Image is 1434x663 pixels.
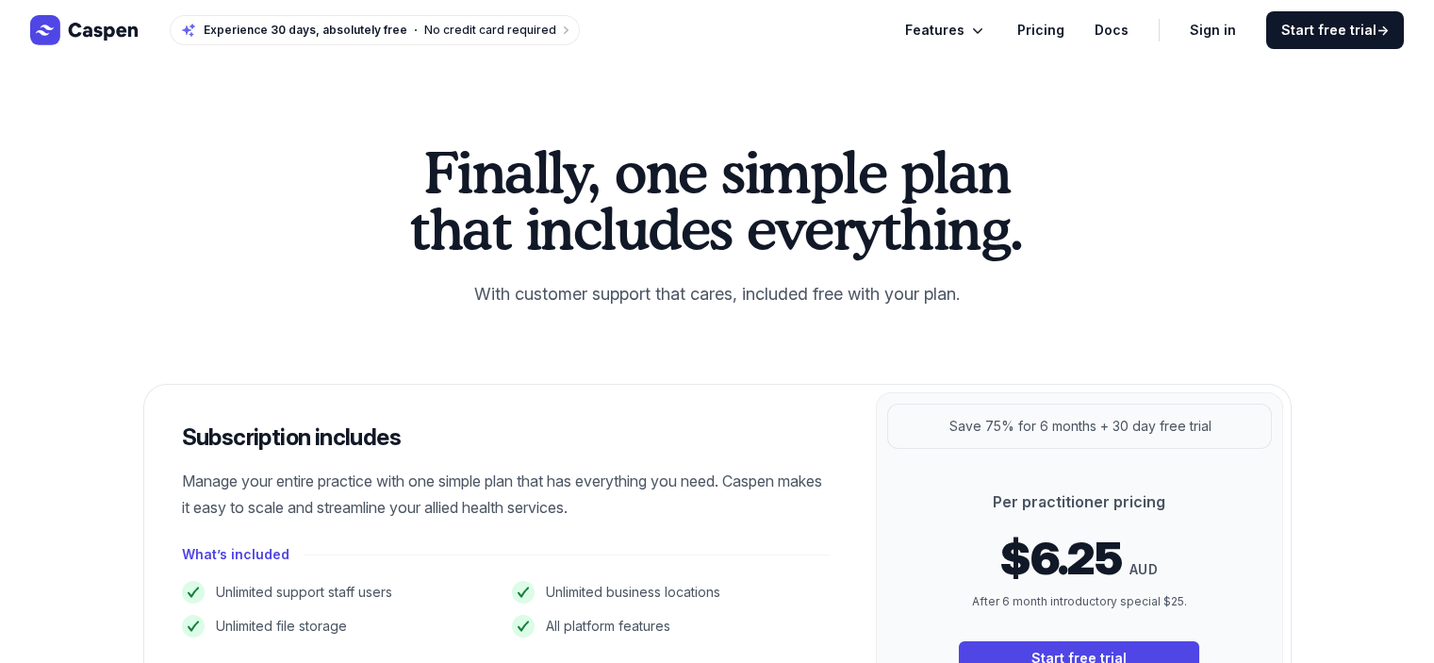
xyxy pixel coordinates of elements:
li: Unlimited support staff users [182,581,501,604]
li: Unlimited business locations [512,581,831,604]
p: Per practitioner pricing [959,490,1199,513]
h4: What’s included [182,543,289,566]
span: No credit card required [424,23,556,37]
span: AUD [1129,558,1158,581]
h2: Finally, one simple plan that includes everything. [401,143,1034,257]
p: With customer support that cares, included free with your plan. [401,279,1034,309]
span: → [1376,22,1389,38]
h3: Subscription includes [182,423,831,453]
span: Experience 30 days, absolutely free [204,23,407,38]
a: Pricing [1017,19,1064,41]
p: After 6 month introductory special $25. [959,592,1199,611]
a: Sign in [1190,19,1236,41]
li: Unlimited file storage [182,615,501,638]
p: Manage your entire practice with one simple plan that has everything you need. Caspen makes it ea... [182,468,831,521]
span: Features [905,19,964,41]
a: Start free trial [1266,11,1404,49]
li: All platform features [512,615,831,638]
p: Save 75% for 6 months + 30 day free trial [949,415,1211,438]
a: Experience 30 days, absolutely freeNo credit card required [170,15,580,45]
button: Features [905,19,987,41]
span: $6.25 [1000,536,1122,581]
span: Start free trial [1281,21,1389,40]
a: Docs [1095,19,1129,41]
